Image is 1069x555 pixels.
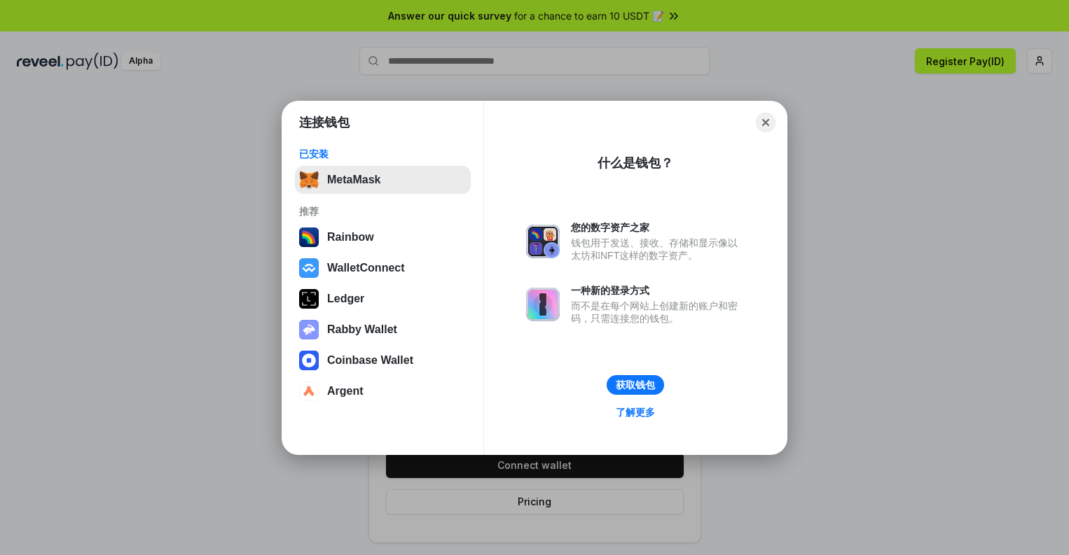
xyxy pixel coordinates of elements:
div: 钱包用于发送、接收、存储和显示像以太坊和NFT这样的数字资产。 [571,237,745,262]
div: 已安装 [299,148,467,160]
button: Ledger [295,285,471,313]
img: svg+xml,%3Csvg%20xmlns%3D%22http%3A%2F%2Fwww.w3.org%2F2000%2Fsvg%22%20fill%3D%22none%22%20viewBox... [299,320,319,339]
div: 获取钱包 [616,379,655,391]
button: Coinbase Wallet [295,346,471,374]
div: 而不是在每个网站上创建新的账户和密码，只需连接您的钱包。 [571,300,745,325]
button: 获取钱包 [607,375,664,395]
div: Rainbow [327,231,374,244]
div: WalletConnect [327,262,405,274]
div: 一种新的登录方式 [571,284,745,297]
div: Ledger [327,293,364,305]
button: Argent [295,377,471,405]
img: svg+xml,%3Csvg%20xmlns%3D%22http%3A%2F%2Fwww.w3.org%2F2000%2Fsvg%22%20fill%3D%22none%22%20viewBox... [526,225,560,258]
div: 您的数字资产之家 [571,221,745,234]
img: svg+xml,%3Csvg%20xmlns%3D%22http%3A%2F%2Fwww.w3.org%2F2000%2Fsvg%22%20fill%3D%22none%22%20viewBox... [526,288,560,321]
div: Argent [327,385,364,398]
img: svg+xml,%3Csvg%20width%3D%2228%22%20height%3D%2228%22%20viewBox%3D%220%200%2028%2028%22%20fill%3D... [299,351,319,370]
button: Rainbow [295,223,471,251]
div: 了解更多 [616,406,655,419]
img: svg+xml,%3Csvg%20xmlns%3D%22http%3A%2F%2Fwww.w3.org%2F2000%2Fsvg%22%20width%3D%2228%22%20height%3... [299,289,319,309]
button: Rabby Wallet [295,316,471,344]
h1: 连接钱包 [299,114,350,131]
img: svg+xml,%3Csvg%20fill%3D%22none%22%20height%3D%2233%22%20viewBox%3D%220%200%2035%2033%22%20width%... [299,170,319,190]
div: MetaMask [327,174,380,186]
div: Coinbase Wallet [327,354,413,367]
button: WalletConnect [295,254,471,282]
button: Close [756,113,775,132]
div: 什么是钱包？ [598,155,673,171]
div: 推荐 [299,205,467,218]
div: Rabby Wallet [327,323,397,336]
a: 了解更多 [607,403,663,421]
img: svg+xml,%3Csvg%20width%3D%2228%22%20height%3D%2228%22%20viewBox%3D%220%200%2028%2028%22%20fill%3D... [299,381,319,401]
img: svg+xml,%3Csvg%20width%3D%2228%22%20height%3D%2228%22%20viewBox%3D%220%200%2028%2028%22%20fill%3D... [299,258,319,278]
img: svg+xml,%3Csvg%20width%3D%22120%22%20height%3D%22120%22%20viewBox%3D%220%200%20120%20120%22%20fil... [299,227,319,247]
button: MetaMask [295,166,471,194]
